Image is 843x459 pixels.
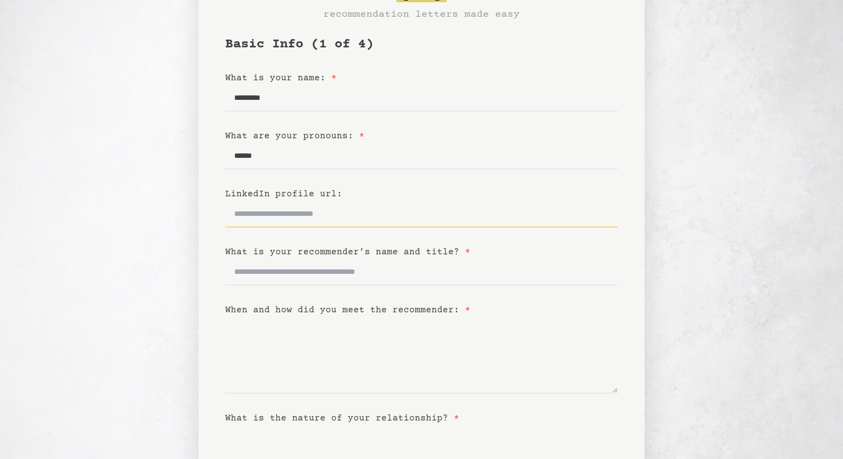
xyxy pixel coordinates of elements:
label: When and how did you meet the recommender: [225,305,471,315]
label: What are your pronouns: [225,131,365,141]
h3: recommendation letters made easy [323,7,520,22]
h1: Basic Info (1 of 4) [225,36,618,54]
label: What is your recommender’s name and title? [225,247,471,257]
label: What is your name: [225,73,337,83]
label: LinkedIn profile url: [225,189,342,199]
label: What is the nature of your relationship? [225,413,459,423]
